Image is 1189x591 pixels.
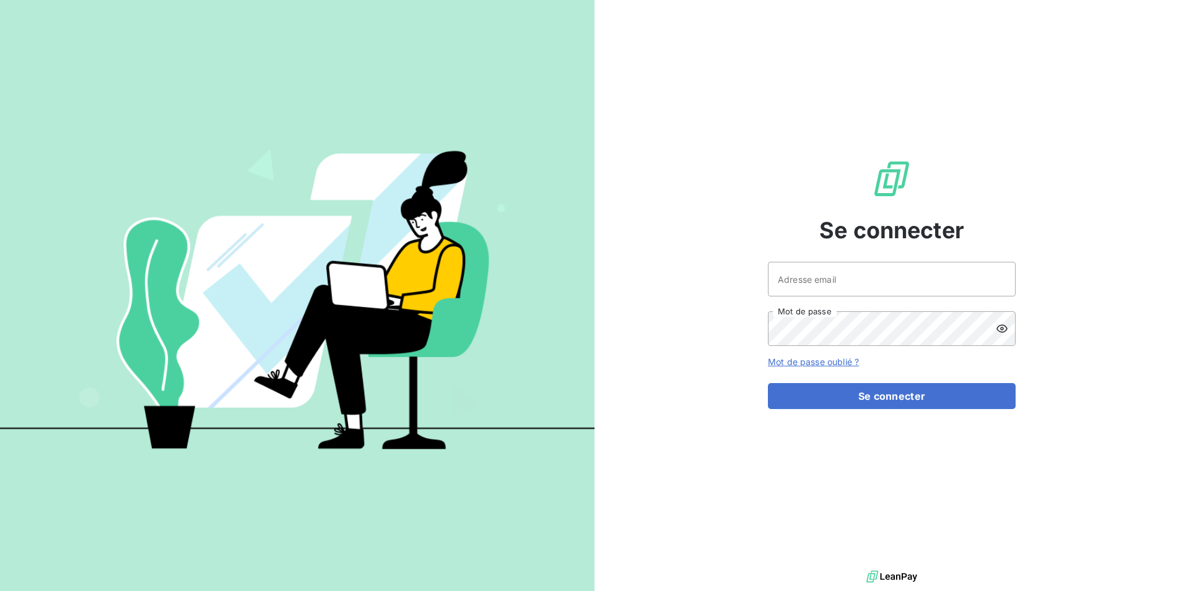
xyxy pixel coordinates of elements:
[768,262,1016,296] input: placeholder
[768,356,859,367] a: Mot de passe oublié ?
[872,159,912,199] img: Logo LeanPay
[819,214,964,247] span: Se connecter
[768,383,1016,409] button: Se connecter
[866,567,917,586] img: logo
